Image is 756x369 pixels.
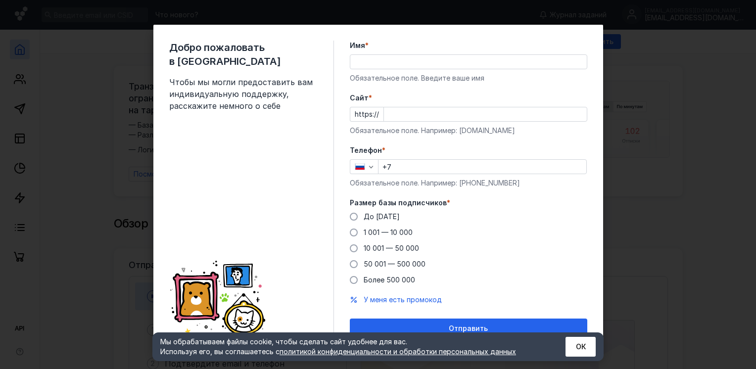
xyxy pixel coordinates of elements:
[364,212,400,221] span: До [DATE]
[350,126,587,136] div: Обязательное поле. Например: [DOMAIN_NAME]
[350,198,447,208] span: Размер базы подписчиков
[350,319,587,338] button: Отправить
[449,324,488,333] span: Отправить
[364,228,413,236] span: 1 001 — 10 000
[350,41,365,50] span: Имя
[350,93,369,103] span: Cайт
[160,337,541,357] div: Мы обрабатываем файлы cookie, чтобы сделать сайт удобнее для вас. Используя его, вы соглашаетесь c
[364,260,425,268] span: 50 001 — 500 000
[350,178,587,188] div: Обязательное поле. Например: [PHONE_NUMBER]
[364,244,419,252] span: 10 001 — 50 000
[350,145,382,155] span: Телефон
[364,295,442,305] button: У меня есть промокод
[364,295,442,304] span: У меня есть промокод
[350,73,587,83] div: Обязательное поле. Введите ваше имя
[169,76,318,112] span: Чтобы мы могли предоставить вам индивидуальную поддержку, расскажите немного о себе
[169,41,318,68] span: Добро пожаловать в [GEOGRAPHIC_DATA]
[566,337,596,357] button: ОК
[280,347,516,356] a: политикой конфиденциальности и обработки персональных данных
[364,276,415,284] span: Более 500 000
